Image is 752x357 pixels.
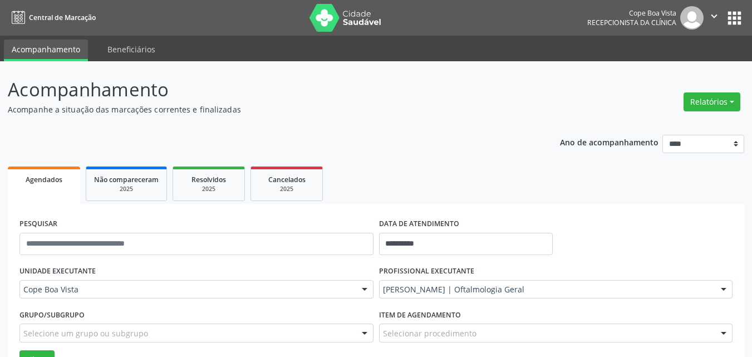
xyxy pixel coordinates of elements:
button: Relatórios [684,92,740,111]
button: apps [725,8,744,28]
p: Ano de acompanhamento [560,135,658,149]
span: Cancelados [268,175,306,184]
div: 2025 [181,185,237,193]
span: Cope Boa Vista [23,284,351,295]
div: 2025 [259,185,314,193]
p: Acompanhe a situação das marcações correntes e finalizadas [8,104,523,115]
div: Cope Boa Vista [587,8,676,18]
span: Central de Marcação [29,13,96,22]
i:  [708,10,720,22]
button:  [704,6,725,30]
span: [PERSON_NAME] | Oftalmologia Geral [383,284,710,295]
a: Central de Marcação [8,8,96,27]
div: 2025 [94,185,159,193]
label: DATA DE ATENDIMENTO [379,216,459,233]
img: img [680,6,704,30]
p: Acompanhamento [8,76,523,104]
label: UNIDADE EXECUTANTE [19,263,96,280]
label: Item de agendamento [379,306,461,324]
span: Selecionar procedimento [383,327,476,339]
span: Recepcionista da clínica [587,18,676,27]
a: Acompanhamento [4,40,88,61]
a: Beneficiários [100,40,163,59]
span: Resolvidos [191,175,226,184]
label: Grupo/Subgrupo [19,306,85,324]
span: Não compareceram [94,175,159,184]
label: PESQUISAR [19,216,57,233]
span: Agendados [26,175,62,184]
label: PROFISSIONAL EXECUTANTE [379,263,474,280]
span: Selecione um grupo ou subgrupo [23,327,148,339]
